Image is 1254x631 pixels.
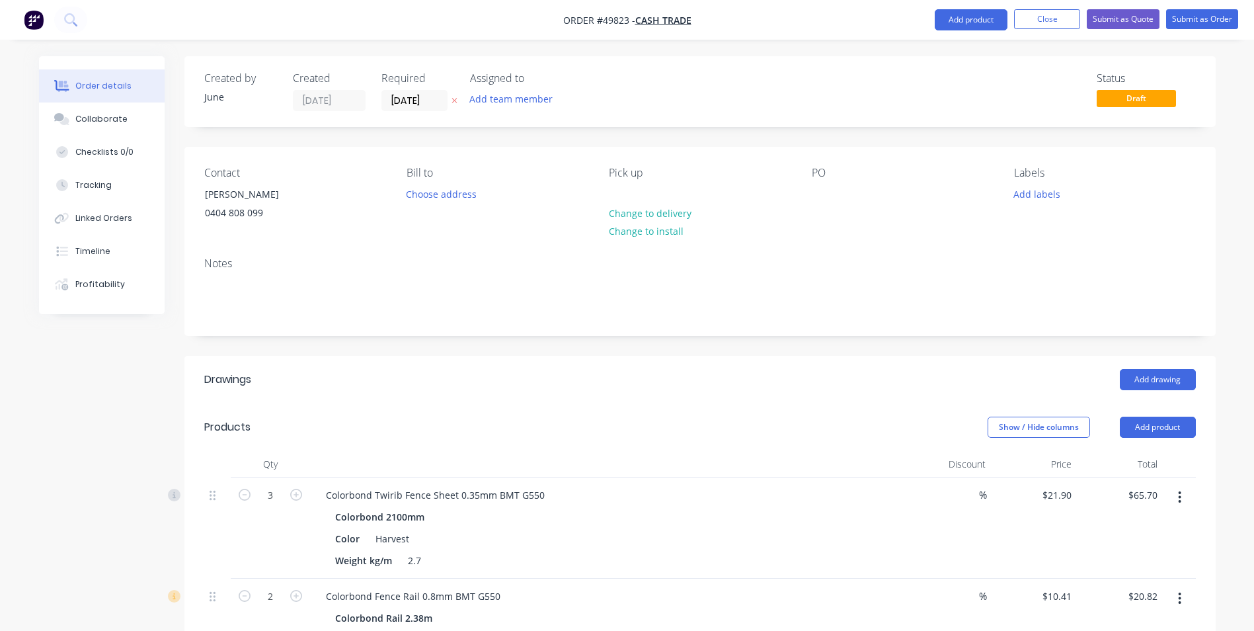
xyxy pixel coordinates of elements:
div: Color [330,529,365,548]
div: Colorbond Twirib Fence Sheet 0.35mm BMT G550 [315,485,555,505]
div: Qty [231,451,310,478]
div: Contact [204,167,385,179]
a: Cash Trade [635,14,691,26]
div: Colorbond 2100mm [335,507,430,526]
div: Profitability [75,278,125,290]
div: Products [204,419,251,435]
div: Required [381,72,454,85]
div: Linked Orders [75,212,132,224]
div: Notes [204,257,1196,270]
div: 2.7 [403,551,426,570]
button: Timeline [39,235,165,268]
div: Collaborate [75,113,128,125]
button: Profitability [39,268,165,301]
div: Discount [905,451,991,478]
div: 0404 808 099 [205,204,315,222]
div: Weight kg/m [330,551,397,570]
button: Collaborate [39,103,165,136]
button: Choose address [399,185,484,202]
button: Change to delivery [602,204,698,222]
div: Labels [1014,167,1195,179]
div: Drawings [204,372,251,388]
div: Created by [204,72,277,85]
div: June [204,90,277,104]
button: Submit as Quote [1087,9,1159,29]
button: Checklists 0/0 [39,136,165,169]
button: Tracking [39,169,165,202]
div: PO [812,167,993,179]
button: Add drawing [1120,369,1196,390]
button: Add labels [1007,185,1068,202]
div: Harvest [370,529,414,548]
button: Submit as Order [1166,9,1238,29]
div: Pick up [609,167,790,179]
button: Add product [935,9,1007,30]
div: Checklists 0/0 [75,146,134,158]
button: Change to install [602,222,690,240]
button: Order details [39,69,165,103]
div: Tracking [75,179,112,191]
div: Created [293,72,366,85]
div: Colorbond Fence Rail 0.8mm BMT G550 [315,587,511,606]
div: Assigned to [470,72,602,85]
img: Factory [24,10,44,30]
div: [PERSON_NAME] [205,185,315,204]
span: % [979,487,987,503]
button: Linked Orders [39,202,165,235]
div: Colorbond Rail 2.38m [335,609,438,628]
span: Order #49823 - [563,14,635,26]
button: Show / Hide columns [988,417,1090,438]
button: Add product [1120,417,1196,438]
span: % [979,589,987,604]
div: Status [1097,72,1196,85]
div: Bill to [407,167,588,179]
div: Order details [75,80,132,92]
div: Timeline [75,245,110,257]
button: Close [1014,9,1080,29]
button: Add team member [462,90,559,108]
span: Draft [1097,90,1176,106]
div: [PERSON_NAME]0404 808 099 [194,185,326,227]
div: Total [1077,451,1163,478]
button: Add team member [470,90,560,108]
div: Price [991,451,1077,478]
